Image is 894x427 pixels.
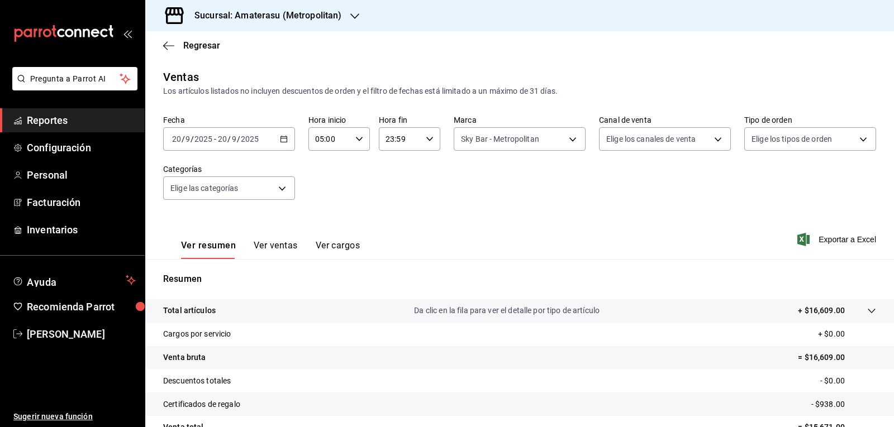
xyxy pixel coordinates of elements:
input: -- [185,135,191,143]
label: Categorías [163,165,295,173]
label: Tipo de orden [744,116,876,124]
span: / [182,135,185,143]
p: Venta bruta [163,352,206,363]
span: Personal [27,167,136,183]
p: Resumen [163,272,876,286]
button: Ver ventas [254,240,298,259]
span: / [237,135,240,143]
p: + $0.00 [818,328,876,340]
span: Pregunta a Parrot AI [30,73,120,85]
a: Pregunta a Parrot AI [8,81,137,93]
span: Reportes [27,113,136,128]
label: Fecha [163,116,295,124]
input: -- [217,135,227,143]
p: - $938.00 [811,399,876,410]
div: Ventas [163,69,199,85]
span: Sky Bar - Metropolitan [461,133,539,145]
button: Exportar a Excel [800,233,876,246]
p: + $16,609.00 [798,305,845,316]
span: Elige los canales de venta [606,133,696,145]
span: Elige las categorías [170,183,239,194]
span: / [227,135,231,143]
p: Cargos por servicio [163,328,231,340]
button: open_drawer_menu [123,29,132,38]
button: Ver cargos [316,240,360,259]
div: Los artículos listados no incluyen descuentos de orden y el filtro de fechas está limitado a un m... [163,85,876,97]
input: -- [231,135,237,143]
button: Regresar [163,40,220,51]
p: Total artículos [163,305,216,316]
button: Pregunta a Parrot AI [12,67,137,90]
span: Regresar [183,40,220,51]
input: ---- [194,135,213,143]
p: - $0.00 [820,375,876,387]
span: - [214,135,216,143]
div: navigation tabs [181,240,360,259]
p: Certificados de regalo [163,399,240,410]
span: Facturación [27,195,136,210]
label: Hora fin [379,116,440,124]
span: Elige los tipos de orden [752,133,832,145]
h3: Sucursal: Amaterasu (Metropolitan) [186,9,341,22]
label: Hora inicio [308,116,370,124]
label: Canal de venta [599,116,731,124]
span: / [191,135,194,143]
p: = $16,609.00 [798,352,876,363]
p: Descuentos totales [163,375,231,387]
p: Da clic en la fila para ver el detalle por tipo de artículo [414,305,600,316]
span: Inventarios [27,222,136,237]
span: [PERSON_NAME] [27,327,136,342]
label: Marca [454,116,586,124]
span: Configuración [27,140,136,155]
input: ---- [240,135,259,143]
span: Sugerir nueva función [13,411,136,423]
span: Recomienda Parrot [27,299,136,314]
input: -- [172,135,182,143]
span: Ayuda [27,274,121,287]
button: Ver resumen [181,240,236,259]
